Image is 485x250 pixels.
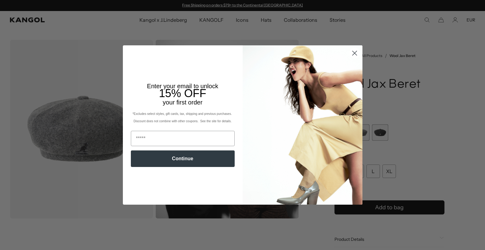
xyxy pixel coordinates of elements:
span: Enter your email to unlock [147,83,218,89]
button: Continue [131,150,235,167]
span: *Excludes select styles, gift cards, tax, shipping and previous purchases. Discount does not comb... [132,112,233,123]
img: 93be19ad-e773-4382-80b9-c9d740c9197f.jpeg [243,45,362,205]
input: Email [131,131,235,146]
button: Close dialog [349,48,360,59]
span: 15% OFF [159,87,206,100]
span: your first order [163,99,202,106]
